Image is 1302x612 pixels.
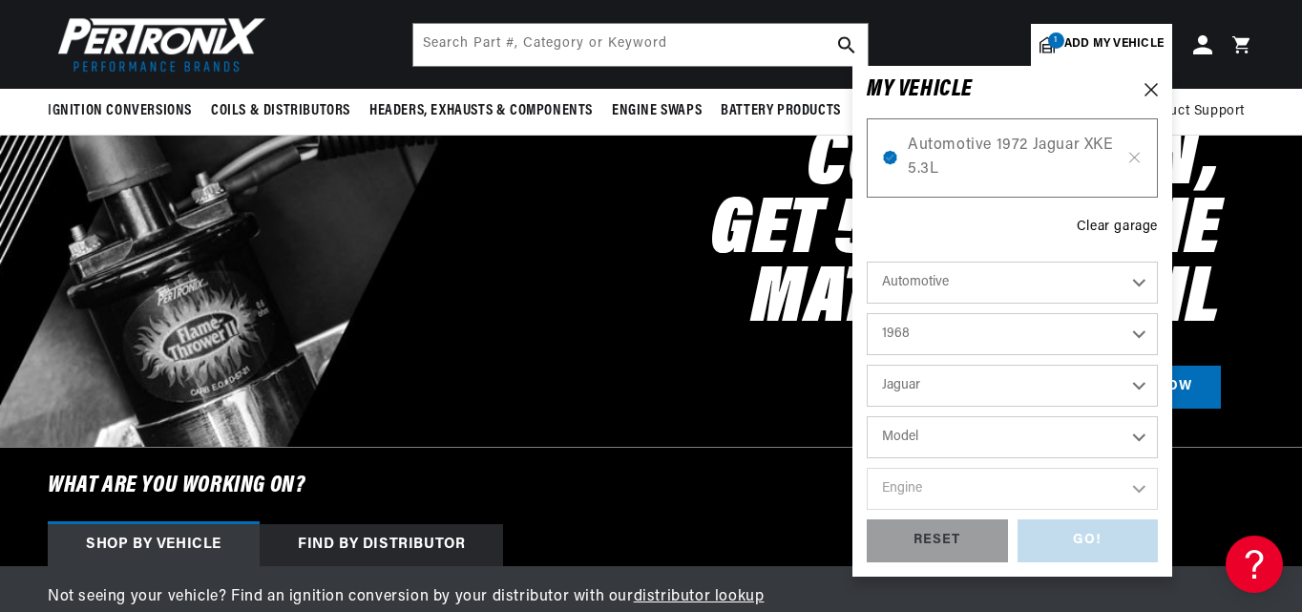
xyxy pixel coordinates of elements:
[867,313,1158,355] select: Year
[201,89,360,134] summary: Coils & Distributors
[867,519,1008,562] div: RESET
[211,101,350,121] span: Coils & Distributors
[405,59,1221,335] h2: Buy an Ignition Conversion, Get 50% off the Matching Coil
[634,589,765,604] a: distributor lookup
[867,262,1158,304] select: Ride Type
[369,101,593,121] span: Headers, Exhausts & Components
[1077,217,1158,238] div: Clear garage
[48,101,192,121] span: Ignition Conversions
[48,11,267,77] img: Pertronix
[826,24,868,66] button: search button
[850,89,986,134] summary: Spark Plug Wires
[908,134,1117,182] span: Automotive 1972 Jaguar XKE 5.3L
[867,468,1158,510] select: Engine
[1031,24,1172,66] a: 1Add my vehicle
[1139,101,1245,122] span: Product Support
[260,524,503,566] div: Find by Distributor
[867,416,1158,458] select: Model
[612,101,702,121] span: Engine Swaps
[711,89,850,134] summary: Battery Products
[1064,35,1164,53] span: Add my vehicle
[867,365,1158,407] select: Make
[48,585,1254,610] p: Not seeing your vehicle? Find an ignition conversion by your distributor with our
[1048,32,1064,49] span: 1
[48,524,260,566] div: Shop by vehicle
[602,89,711,134] summary: Engine Swaps
[1139,89,1254,135] summary: Product Support
[867,80,973,99] h6: MY VEHICLE
[360,89,602,134] summary: Headers, Exhausts & Components
[48,89,201,134] summary: Ignition Conversions
[721,101,841,121] span: Battery Products
[413,24,868,66] input: Search Part #, Category or Keyword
